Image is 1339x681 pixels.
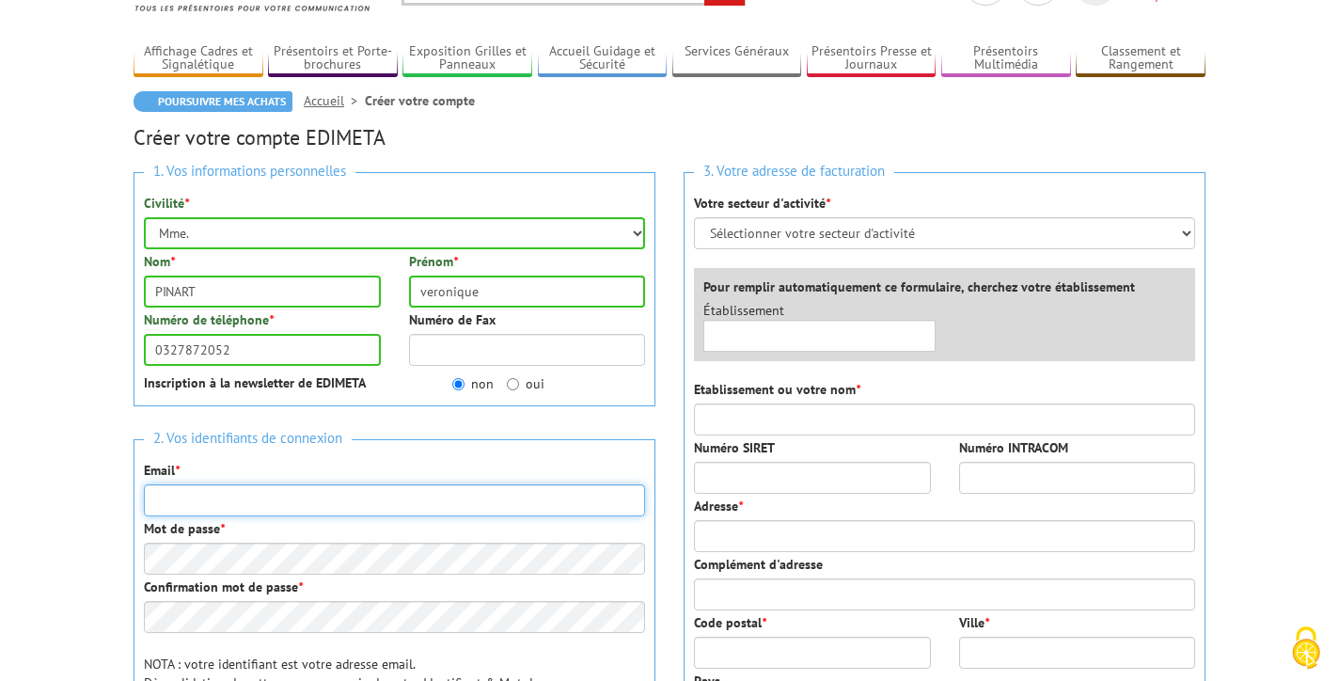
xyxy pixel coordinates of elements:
a: Présentoirs Presse et Journaux [807,43,937,74]
label: Prénom [409,252,458,271]
label: Votre secteur d'activité [694,194,830,213]
strong: Inscription à la newsletter de EDIMETA [144,374,366,391]
label: Numéro SIRET [694,438,775,457]
a: Classement et Rangement [1076,43,1205,74]
a: Présentoirs et Porte-brochures [268,43,398,74]
label: Numéro de téléphone [144,310,274,329]
label: non [452,374,494,393]
label: Mot de passe [144,519,225,538]
span: 1. Vos informations personnelles [144,159,355,184]
label: Confirmation mot de passe [144,578,303,596]
label: Adresse [694,497,743,515]
img: Cookies (fenêtre modale) [1283,625,1330,672]
a: Poursuivre mes achats [134,91,292,112]
a: Accueil Guidage et Sécurité [538,43,668,74]
span: 3. Votre adresse de facturation [694,159,894,184]
div: Établissement [689,301,950,352]
a: Exposition Grilles et Panneaux [402,43,532,74]
a: Présentoirs Multimédia [941,43,1071,74]
label: Complément d'adresse [694,555,823,574]
label: Email [144,461,180,480]
input: oui [507,378,519,390]
label: Code postal [694,613,766,632]
label: Numéro de Fax [409,310,496,329]
h2: Créer votre compte EDIMETA [134,126,1205,149]
label: Nom [144,252,175,271]
input: non [452,378,465,390]
label: oui [507,374,544,393]
label: Numéro INTRACOM [959,438,1068,457]
a: Services Généraux [672,43,802,74]
li: Créer votre compte [365,91,475,110]
span: 2. Vos identifiants de connexion [144,426,352,451]
label: Pour remplir automatiquement ce formulaire, cherchez votre établissement [703,277,1135,296]
label: Etablissement ou votre nom [694,380,860,399]
a: Accueil [304,92,365,109]
button: Cookies (fenêtre modale) [1273,617,1339,681]
a: Affichage Cadres et Signalétique [134,43,263,74]
label: Ville [959,613,989,632]
label: Civilité [144,194,189,213]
